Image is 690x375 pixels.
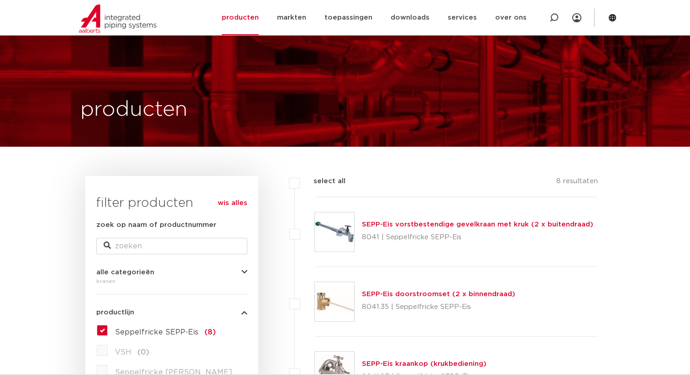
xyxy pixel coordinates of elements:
[80,95,188,124] h1: producten
[362,360,486,367] a: SEPP-Eis kraankop (krukbediening)
[362,221,593,228] a: SEPP-Eis vorstbestendige gevelkraan met kruk (2 x buitendraad)
[556,176,598,190] p: 8 resultaten
[204,329,216,336] span: (8)
[362,300,515,314] p: 8041.35 | Seppelfricke SEPP-Eis
[96,238,247,254] input: zoeken
[96,220,216,231] label: zoek op naam of productnummer
[96,269,247,276] button: alle categorieën
[137,349,149,356] span: (0)
[96,276,247,287] div: kranen
[572,8,581,28] div: my IPS
[362,291,515,298] a: SEPP-Eis doorstroomset (2 x binnendraad)
[315,282,354,321] img: Thumbnail for SEPP-Eis doorstroomset (2 x binnendraad)
[96,269,154,276] span: alle categorieën
[300,176,345,187] label: select all
[362,230,593,245] p: 8041 | Seppelfricke SEPP-Eis
[315,212,354,252] img: Thumbnail for SEPP-Eis vorstbestendige gevelkraan met kruk (2 x buitendraad)
[96,194,247,212] h3: filter producten
[218,198,247,209] a: wis alles
[115,349,131,356] span: VSH
[96,309,134,316] span: productlijn
[115,329,199,336] span: Seppelfricke SEPP-Eis
[96,309,247,316] button: productlijn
